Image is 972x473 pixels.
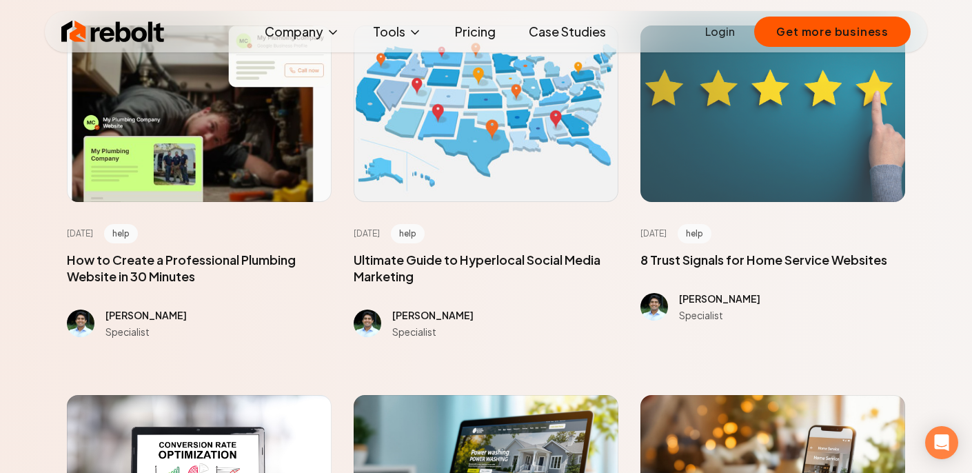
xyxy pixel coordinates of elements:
span: help [104,224,138,243]
span: [PERSON_NAME] [679,292,760,305]
a: Ultimate Guide to Hyperlocal Social Media Marketing [354,252,600,284]
button: Get more business [754,17,911,47]
a: 8 Trust Signals for Home Service Websites [640,252,887,268]
span: [PERSON_NAME] [105,309,187,321]
a: Login [705,23,735,40]
button: Company [254,18,351,46]
div: Open Intercom Messenger [925,426,958,459]
time: [DATE] [640,228,667,239]
span: help [391,224,425,243]
a: How to Create a Professional Plumbing Website in 30 Minutes [67,252,296,284]
a: Case Studies [518,18,617,46]
button: Tools [362,18,433,46]
span: [PERSON_NAME] [392,309,474,321]
span: help [678,224,711,243]
a: Pricing [444,18,507,46]
time: [DATE] [67,228,93,239]
img: Rebolt Logo [61,18,165,46]
time: [DATE] [354,228,380,239]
